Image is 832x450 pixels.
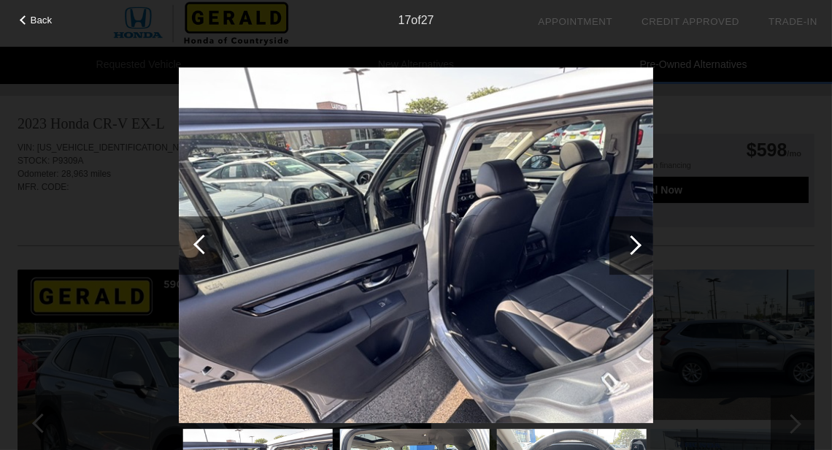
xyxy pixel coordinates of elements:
[398,14,412,26] span: 17
[642,16,739,27] a: Credit Approved
[179,67,653,424] img: image.aspx
[769,16,817,27] a: Trade-In
[538,16,612,27] a: Appointment
[31,15,53,26] span: Back
[421,14,434,26] span: 27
